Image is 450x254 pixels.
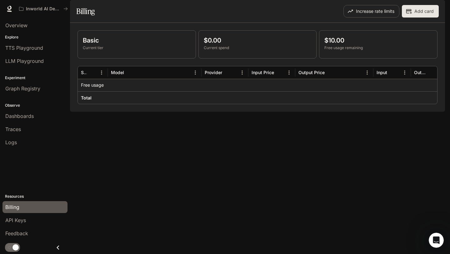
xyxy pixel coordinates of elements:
p: Current spend [204,45,312,51]
p: Current tier [83,45,191,51]
button: Sort [388,68,397,77]
button: Menu [362,68,372,77]
div: Input [377,70,387,75]
h1: Billing [76,5,95,18]
p: Inworld AI Demos [26,6,61,12]
h6: Total [81,95,92,101]
div: Output Price [298,70,325,75]
button: Menu [284,68,294,77]
button: Menu [400,68,409,77]
button: Sort [125,68,134,77]
button: Sort [223,68,232,77]
p: $0.00 [204,36,312,45]
div: Service [81,70,87,75]
button: Increase rate limits [343,5,399,18]
button: Sort [428,68,437,77]
button: Menu [237,68,247,77]
div: Provider [205,70,222,75]
button: Sort [325,68,335,77]
p: $10.00 [324,36,432,45]
button: Menu [191,68,200,77]
p: Basic [83,36,191,45]
button: Add card [402,5,439,18]
button: Menu [97,68,106,77]
p: Free usage remaining [324,45,432,51]
div: Input Price [252,70,274,75]
div: Output [414,70,427,75]
button: All workspaces [16,3,71,15]
p: Free usage [81,82,104,88]
button: Sort [275,68,284,77]
iframe: Intercom live chat [429,233,444,248]
button: Sort [87,68,97,77]
div: Model [111,70,124,75]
